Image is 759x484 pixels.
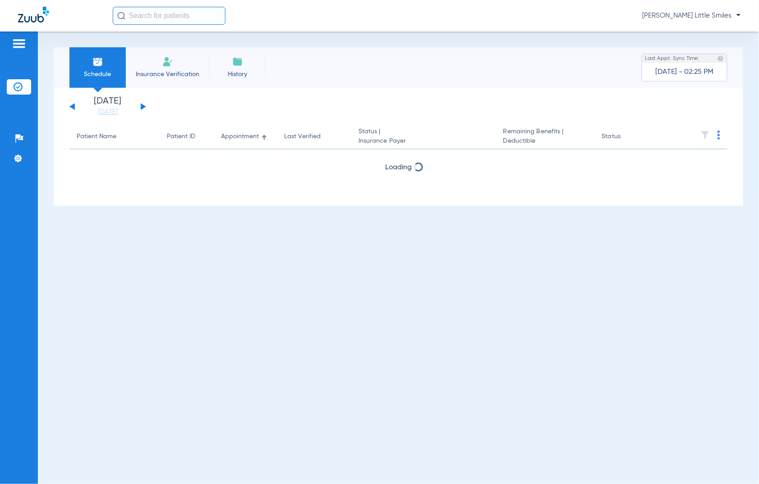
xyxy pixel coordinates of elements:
div: Last Verified [284,132,321,141]
img: filter.svg [701,131,710,140]
div: Patient ID [167,132,207,141]
img: Search Icon [117,12,125,20]
img: Schedule [92,56,103,67]
img: hamburger-icon [12,38,26,49]
th: Remaining Benefits | [496,124,595,149]
a: [DATE] [81,108,135,117]
th: Status | [351,124,496,149]
th: Status [595,124,656,149]
li: [DATE] [81,97,135,117]
span: [DATE] - 02:25 PM [656,68,714,77]
div: Appointment [221,132,270,141]
div: Patient ID [167,132,195,141]
img: Zuub Logo [18,7,49,23]
input: Search for patients [113,7,225,25]
img: last sync help info [718,55,724,62]
span: History [216,70,259,79]
img: Manual Insurance Verification [162,56,173,67]
span: Schedule [76,70,119,79]
span: [PERSON_NAME] Little Smiles [643,11,741,20]
span: Loading [385,164,412,171]
div: Appointment [221,132,259,141]
img: group-dot-blue.svg [718,131,720,140]
span: Insurance Verification [133,70,202,79]
div: Patient Name [77,132,152,141]
img: History [232,56,243,67]
span: Last Appt. Sync Time: [645,54,699,63]
div: Patient Name [77,132,116,141]
span: Deductible [503,136,588,146]
span: Insurance Payer [359,136,489,146]
div: Last Verified [284,132,344,141]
